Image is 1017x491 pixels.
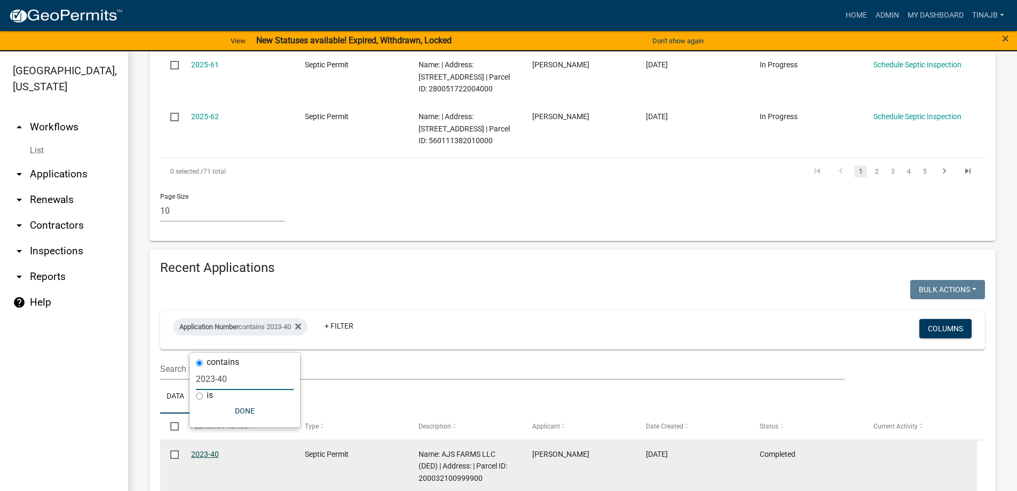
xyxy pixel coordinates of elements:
span: 0 selected / [170,168,203,175]
div: contains 2023-40 [173,318,308,336]
span: Current Activity [873,423,918,430]
i: arrow_drop_down [13,168,26,181]
li: page 3 [885,162,901,181]
span: × [1002,31,1009,46]
span: Status [760,423,778,430]
label: is [207,391,213,400]
a: Tinajb [968,5,1008,26]
span: 05/23/2023 [646,450,668,458]
span: Rick Rogers [532,112,589,121]
a: Schedule Septic Inspection [873,60,961,69]
a: Data [160,380,191,414]
a: 3 [886,166,899,177]
a: go to previous page [831,166,851,177]
span: Completed [760,450,795,458]
i: arrow_drop_down [13,193,26,206]
span: Description [419,423,451,430]
i: arrow_drop_down [13,219,26,232]
li: page 2 [869,162,885,181]
strong: New Statuses available! Expired, Withdrawn, Locked [256,35,452,45]
span: James Carey [532,60,589,69]
datatable-header-cell: Description [408,414,522,439]
span: Septic Permit [305,450,349,458]
a: + Filter [316,316,362,336]
button: Don't show again [648,32,708,50]
datatable-header-cell: Application Number [180,414,294,439]
div: 71 total [160,158,486,185]
span: Name: AJS FARMS LLC (DED) | Address: | Parcel ID: 200032100999900 [419,450,507,483]
button: Bulk Actions [910,280,985,299]
span: Septic Permit [305,112,349,121]
input: Search for applications [160,358,845,380]
span: In Progress [760,60,798,69]
a: 5 [918,166,931,177]
li: page 4 [901,162,917,181]
span: Aaron Sligh [532,450,589,458]
a: 2023-40 [191,450,219,458]
span: Application Number [179,323,239,331]
span: Septic Permit [305,60,349,69]
li: page 1 [853,162,869,181]
span: 07/29/2025 [646,112,668,121]
a: View [226,32,250,50]
span: In Progress [760,112,798,121]
i: arrow_drop_down [13,245,26,258]
span: Applicant [532,423,560,430]
label: contains [207,358,239,367]
a: Admin [871,5,903,26]
a: 4 [902,166,915,177]
button: Done [196,401,294,420]
a: go to next page [934,166,955,177]
a: 2 [870,166,883,177]
datatable-header-cell: Type [294,414,408,439]
button: Close [1002,32,1009,45]
i: arrow_drop_up [13,121,26,134]
a: Home [841,5,871,26]
a: My Dashboard [903,5,968,26]
h4: Recent Applications [160,260,985,276]
span: Type [305,423,319,430]
span: Date Created [646,423,683,430]
datatable-header-cell: Status [750,414,863,439]
a: 1 [854,166,867,177]
a: Schedule Septic Inspection [873,112,961,121]
a: 2025-62 [191,112,219,121]
i: help [13,296,26,309]
i: arrow_drop_down [13,270,26,283]
span: 08/04/2025 [646,60,668,69]
a: 2025-61 [191,60,219,69]
datatable-header-cell: Current Activity [863,414,977,439]
datatable-header-cell: Date Created [636,414,750,439]
span: Name: | Address: 1817 COTTONWOOD AVE | Parcel ID: 280051722004000 [419,60,510,93]
a: go to first page [807,166,827,177]
datatable-header-cell: Applicant [522,414,636,439]
button: Columns [919,319,972,338]
span: Name: | Address: 2172 245TH LN | Parcel ID: 560111382010000 [419,112,510,145]
li: page 5 [917,162,933,181]
datatable-header-cell: Select [160,414,180,439]
a: go to last page [958,166,978,177]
